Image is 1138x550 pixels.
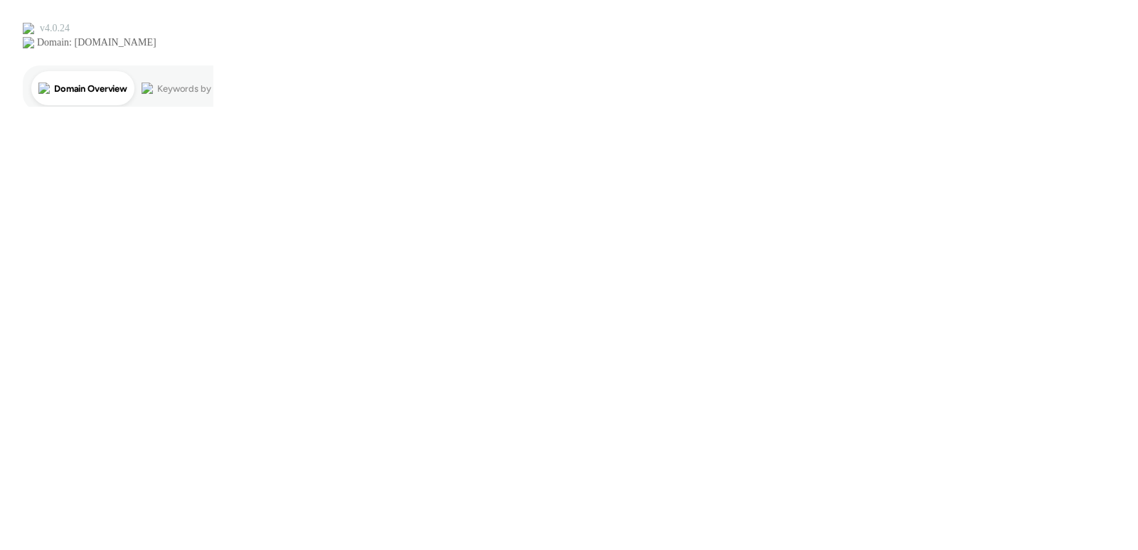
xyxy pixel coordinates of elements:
img: tab_keywords_by_traffic_grey.svg [142,83,153,94]
div: Domain: [DOMAIN_NAME] [37,37,156,48]
img: logo_orange.svg [23,23,34,34]
div: Domain Overview [54,84,127,93]
div: v 4.0.24 [40,23,70,34]
img: website_grey.svg [23,37,34,48]
img: tab_domain_overview_orange.svg [38,83,50,94]
div: Keywords by Traffic [157,84,240,93]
